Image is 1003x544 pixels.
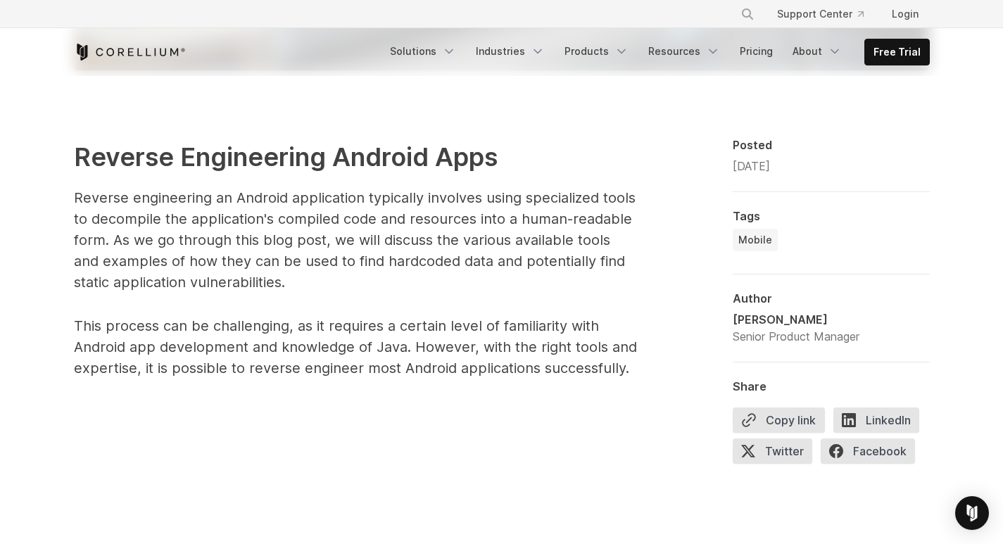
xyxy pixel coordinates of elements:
[733,291,930,305] div: Author
[833,407,919,433] span: LinkedIn
[733,379,930,393] div: Share
[74,141,498,172] strong: Reverse Engineering Android Apps
[784,39,850,64] a: About
[640,39,728,64] a: Resources
[881,1,930,27] a: Login
[738,233,772,247] span: Mobile
[766,1,875,27] a: Support Center
[833,407,928,438] a: LinkedIn
[724,1,930,27] div: Navigation Menu
[74,44,186,61] a: Corellium Home
[731,39,781,64] a: Pricing
[74,187,637,293] p: Reverse engineering an Android application typically involves using specialized tools to decompil...
[733,229,778,251] a: Mobile
[865,39,929,65] a: Free Trial
[733,311,859,328] div: [PERSON_NAME]
[821,438,915,464] span: Facebook
[733,209,930,223] div: Tags
[381,39,930,65] div: Navigation Menu
[955,496,989,530] div: Open Intercom Messenger
[821,438,923,469] a: Facebook
[733,407,825,433] button: Copy link
[733,438,812,464] span: Twitter
[381,39,465,64] a: Solutions
[733,138,930,152] div: Posted
[735,1,760,27] button: Search
[733,438,821,469] a: Twitter
[733,328,859,345] div: Senior Product Manager
[733,159,770,173] span: [DATE]
[467,39,553,64] a: Industries
[556,39,637,64] a: Products
[74,315,637,379] p: This process can be challenging, as it requires a certain level of familiarity with Android app d...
